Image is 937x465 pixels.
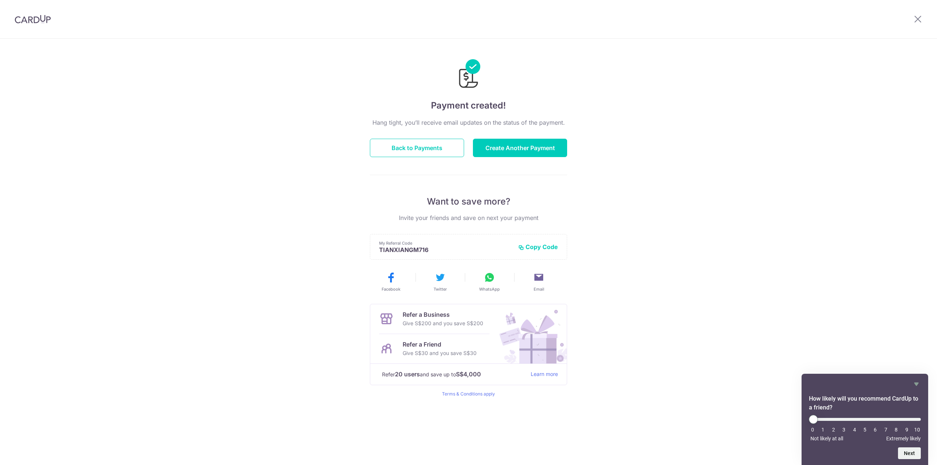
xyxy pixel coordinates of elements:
p: Hang tight, you’ll receive email updates on the status of the payment. [370,118,567,127]
li: 5 [861,427,869,433]
p: Give S$200 and you save S$200 [403,319,483,328]
p: Want to save more? [370,196,567,207]
span: Twitter [434,286,447,292]
span: Extremely likely [886,436,921,441]
button: Twitter [418,271,462,292]
button: Next question [898,447,921,459]
h4: Payment created! [370,99,567,112]
button: Copy Code [518,243,558,251]
div: How likely will you recommend CardUp to a friend? Select an option from 0 to 10, with 0 being Not... [809,415,921,441]
button: Create Another Payment [473,139,567,157]
button: Facebook [369,271,413,292]
p: Refer a Business [403,310,483,319]
p: Give S$30 and you save S$30 [403,349,477,358]
p: Refer and save up to [382,370,525,379]
h2: How likely will you recommend CardUp to a friend? Select an option from 0 to 10, with 0 being Not... [809,394,921,412]
button: Hide survey [912,380,921,388]
a: Learn more [531,370,558,379]
strong: S$4,000 [456,370,481,379]
span: Facebook [382,286,400,292]
button: WhatsApp [468,271,511,292]
p: Refer a Friend [403,340,477,349]
li: 9 [903,427,911,433]
div: How likely will you recommend CardUp to a friend? Select an option from 0 to 10, with 0 being Not... [809,380,921,459]
span: WhatsApp [479,286,500,292]
span: Not likely at all [810,436,843,441]
button: Email [517,271,561,292]
li: 10 [913,427,921,433]
strong: 20 users [395,370,420,379]
p: TIANXIANGM716 [379,246,512,253]
li: 8 [892,427,900,433]
li: 0 [809,427,816,433]
span: Email [534,286,544,292]
img: CardUp [15,15,51,24]
li: 2 [830,427,837,433]
p: Invite your friends and save on next your payment [370,213,567,222]
li: 4 [851,427,858,433]
li: 1 [819,427,827,433]
p: My Referral Code [379,240,512,246]
li: 6 [871,427,879,433]
li: 7 [882,427,890,433]
button: Back to Payments [370,139,464,157]
a: Terms & Conditions apply [442,391,495,397]
li: 3 [840,427,848,433]
img: Refer [492,304,567,363]
img: Payments [457,59,480,90]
